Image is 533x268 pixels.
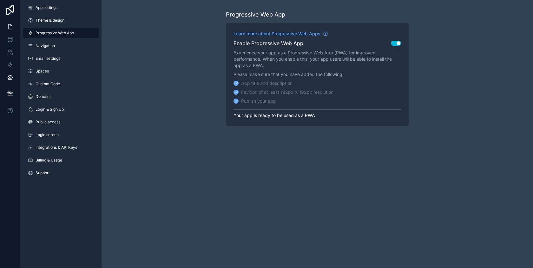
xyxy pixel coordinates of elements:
[36,56,60,61] span: Email settings
[234,50,401,69] p: Experience your app as a Progressive Web App (PWA) for improved performance. When you enable this...
[36,18,64,23] span: Theme & design
[23,28,99,38] a: Progressive Web App
[23,92,99,102] a: Domains
[23,15,99,25] a: Theme & design
[36,81,60,86] span: Custom Code
[234,31,320,37] span: Learn more about Progressive Web Apps
[36,132,59,137] span: Login screen
[36,5,57,10] span: App settings
[23,41,99,51] a: Navigation
[23,155,99,165] a: Billing & Usage
[241,89,333,95] div: Favicon of at least 192px X 192px resolution
[23,130,99,140] a: Login screen
[36,31,74,36] span: Progressive Web App
[23,142,99,153] a: Integrations & API Keys
[23,3,99,13] a: App settings
[36,107,64,112] span: Login & Sign Up
[36,158,62,163] span: Billing & Usage
[36,94,51,99] span: Domains
[36,145,77,150] span: Integrations & API Keys
[36,120,60,125] span: Public access
[23,53,99,64] a: Email settings
[23,104,99,114] a: Login & Sign Up
[36,43,55,48] span: Navigation
[36,69,49,74] span: Spaces
[234,71,401,78] p: Please make sure that you have added the following:
[241,80,293,86] div: App title and description
[234,39,303,47] h2: Enable Progressive Web App
[23,66,99,76] a: Spaces
[23,168,99,178] a: Support
[234,31,328,37] a: Learn more about Progressive Web Apps
[36,170,50,175] span: Support
[226,10,285,19] div: Progressive Web App
[23,117,99,127] a: Public access
[23,79,99,89] a: Custom Code
[234,109,401,119] p: Your app is ready to be used as a PWA
[241,98,276,104] div: Publish your app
